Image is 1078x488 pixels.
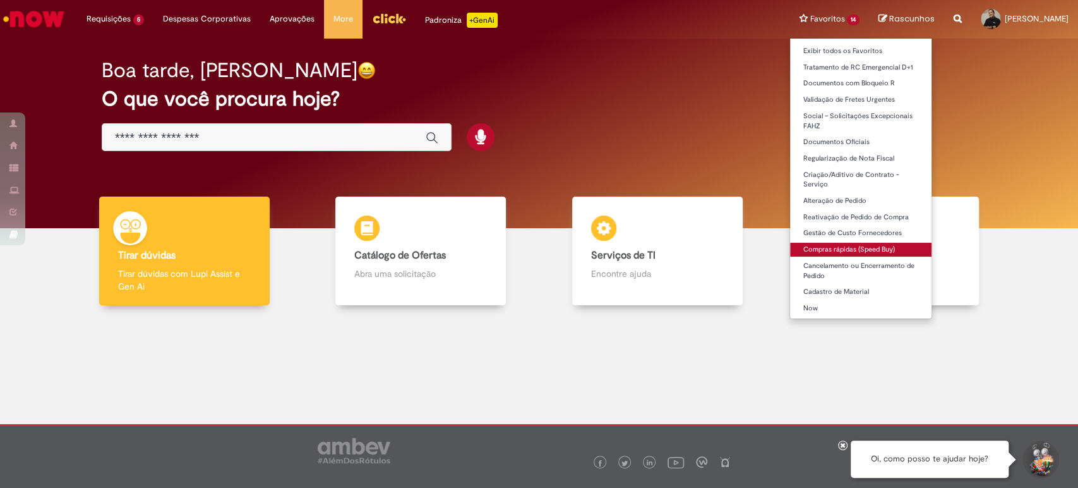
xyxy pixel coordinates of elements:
[357,61,376,80] img: happy-face.png
[333,13,353,25] span: More
[719,456,731,468] img: logo_footer_naosei.png
[889,13,935,25] span: Rascunhos
[591,249,656,262] b: Serviços de TI
[118,267,251,293] p: Tirar dúvidas com Lupi Assist e Gen Ai
[66,197,302,306] a: Tirar dúvidas Tirar dúvidas com Lupi Assist e Gen Ai
[790,135,931,149] a: Documentos Oficiais
[790,61,931,75] a: Tratamento de RC Emergencial D+1
[1021,441,1059,479] button: Iniciar Conversa de Suporte
[163,13,251,25] span: Despesas Corporativas
[696,456,707,468] img: logo_footer_workplace.png
[790,302,931,315] a: Now
[539,197,776,306] a: Serviços de TI Encontre ajuda
[647,460,653,467] img: logo_footer_linkedin.png
[878,13,935,25] a: Rascunhos
[354,267,487,280] p: Abra uma solicitação
[102,88,976,110] h2: O que você procura hoje?
[851,441,1009,478] div: Oi, como posso te ajudar hoje?
[790,76,931,90] a: Documentos com Bloqueio R
[790,152,931,166] a: Regularização de Nota Fiscal
[302,197,539,306] a: Catálogo de Ofertas Abra uma solicitação
[790,243,931,257] a: Compras rápidas (Speed Buy)
[668,454,684,470] img: logo_footer_youtube.png
[847,15,859,25] span: 14
[318,438,390,463] img: logo_footer_ambev_rotulo_gray.png
[790,168,931,192] a: Criação/Aditivo de Contrato - Serviço
[372,9,406,28] img: click_logo_yellow_360x200.png
[790,44,931,58] a: Exibir todos os Favoritos
[790,285,931,299] a: Cadastro de Material
[597,460,603,467] img: logo_footer_facebook.png
[591,267,724,280] p: Encontre ajuda
[133,15,144,25] span: 5
[790,259,931,283] a: Cancelamento ou Encerramento de Pedido
[790,210,931,224] a: Reativação de Pedido de Compra
[270,13,314,25] span: Aprovações
[621,460,628,467] img: logo_footer_twitter.png
[1005,13,1069,24] span: [PERSON_NAME]
[425,13,498,28] div: Padroniza
[790,226,931,240] a: Gestão de Custo Fornecedores
[467,13,498,28] p: +GenAi
[118,249,176,262] b: Tirar dúvidas
[102,59,357,82] h2: Boa tarde, [PERSON_NAME]
[810,13,844,25] span: Favoritos
[790,194,931,208] a: Alteração de Pedido
[354,249,446,262] b: Catálogo de Ofertas
[789,38,932,319] ul: Favoritos
[776,197,1012,306] a: Base de Conhecimento Consulte e aprenda
[790,109,931,133] a: Social – Solicitações Excepcionais FAHZ
[1,6,66,32] img: ServiceNow
[87,13,131,25] span: Requisições
[790,93,931,107] a: Validação de Fretes Urgentes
